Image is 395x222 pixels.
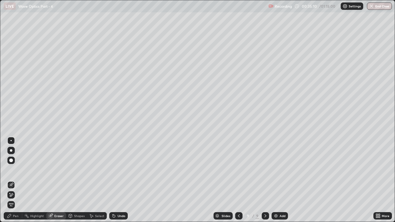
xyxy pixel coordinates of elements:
img: end-class-cross [369,4,374,9]
div: More [382,214,389,217]
div: Eraser [54,214,64,217]
p: Wave Optics Part - 6 [18,4,53,9]
div: 9 [245,214,251,218]
span: Erase all [8,203,15,207]
div: Slides [222,214,230,217]
p: LIVE [6,4,14,9]
div: 9 [256,213,259,219]
div: Shapes [74,214,85,217]
div: Add [280,214,285,217]
div: / [252,214,254,218]
p: Recording [275,4,292,9]
p: Settings [349,5,361,8]
div: Undo [118,214,125,217]
div: Pen [13,214,19,217]
button: End Class [367,2,392,10]
img: add-slide-button [273,213,278,218]
div: Highlight [30,214,44,217]
img: class-settings-icons [343,4,347,9]
img: recording.375f2c34.svg [268,4,273,9]
div: Select [95,214,104,217]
